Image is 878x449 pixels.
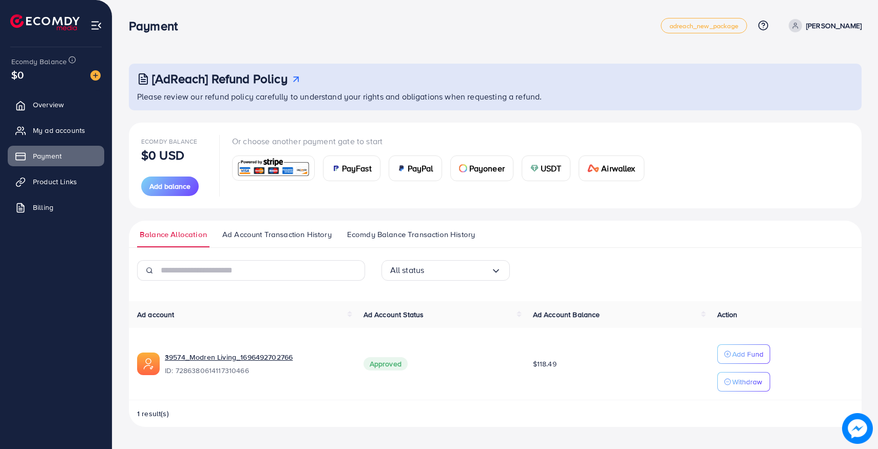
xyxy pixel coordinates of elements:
p: Or choose another payment gate to start [232,135,653,147]
img: card [332,164,340,172]
a: cardAirwallex [579,155,644,181]
a: Product Links [8,171,104,192]
span: Balance Allocation [140,229,207,240]
p: Add Fund [732,348,764,360]
span: Action [717,309,738,320]
a: cardPayFast [323,155,380,181]
img: card [397,164,406,172]
a: Overview [8,94,104,115]
span: Ecomdy Balance [141,137,197,146]
img: menu [90,19,102,31]
p: [PERSON_NAME] [806,19,862,32]
p: $0 USD [141,149,184,161]
div: <span class='underline'>39574_Modren Living_1696492702766</span></br>7286380614117310466 [165,352,347,376]
span: ID: 7286380614117310466 [165,365,347,376]
img: image [90,70,101,81]
button: Withdraw [717,372,770,392]
span: PayFast [342,162,372,174]
a: adreach_new_package [661,18,747,33]
a: cardPayPal [389,155,442,181]
img: card [587,164,600,172]
span: Billing [33,202,53,212]
p: Withdraw [732,376,762,388]
span: Add balance [149,181,190,191]
a: cardUSDT [522,155,570,181]
img: card [236,157,311,179]
a: My ad accounts [8,120,104,141]
span: adreach_new_package [670,23,738,29]
span: Ad Account Transaction History [222,229,332,240]
span: Overview [33,100,64,110]
button: Add balance [141,177,199,196]
a: Payment [8,146,104,166]
h3: Payment [129,18,186,33]
h3: [AdReach] Refund Policy [152,71,288,86]
span: Ad Account Status [364,309,424,320]
img: card [459,164,467,172]
a: [PERSON_NAME] [785,19,862,32]
span: All status [390,262,425,278]
span: Ad account [137,309,175,320]
span: $118.49 [533,359,557,369]
span: Payment [33,151,62,161]
span: Ecomdy Balance [11,56,67,67]
p: Please review our refund policy carefully to understand your rights and obligations when requesti... [137,90,855,103]
img: ic-ads-acc.e4c84228.svg [137,353,160,375]
span: Ecomdy Balance Transaction History [347,229,475,240]
span: Product Links [33,177,77,187]
span: Ad Account Balance [533,309,600,320]
a: Billing [8,197,104,218]
span: Approved [364,357,408,370]
a: card [232,155,315,181]
input: Search for option [424,262,490,278]
img: card [530,164,539,172]
span: Payoneer [469,162,505,174]
a: cardPayoneer [450,155,513,181]
span: 1 result(s) [137,408,169,419]
img: logo [10,14,80,30]
span: PayPal [408,162,433,174]
a: 39574_Modren Living_1696492702766 [165,352,347,362]
span: My ad accounts [33,125,85,135]
span: $0 [11,67,24,82]
span: Airwallex [601,162,635,174]
span: USDT [541,162,562,174]
div: Search for option [381,260,510,281]
img: image [842,413,873,444]
button: Add Fund [717,344,770,364]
